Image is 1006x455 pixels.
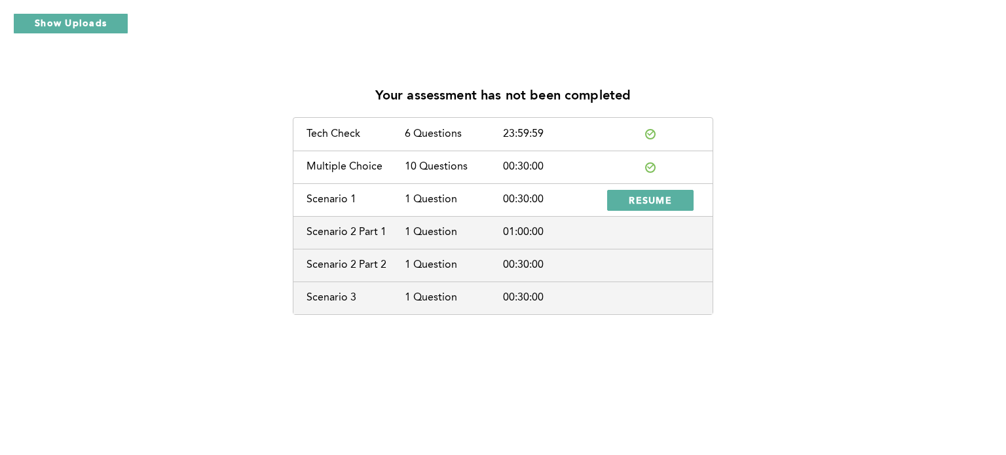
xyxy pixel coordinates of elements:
div: 00:30:00 [503,161,601,173]
div: Scenario 2 Part 2 [307,259,405,271]
div: 00:30:00 [503,259,601,271]
div: Scenario 3 [307,292,405,304]
p: Your assessment has not been completed [375,89,631,104]
div: 00:30:00 [503,194,601,206]
div: 1 Question [405,194,503,206]
span: RESUME [629,194,672,206]
div: Scenario 1 [307,194,405,206]
div: 23:59:59 [503,128,601,140]
div: 1 Question [405,259,503,271]
div: 1 Question [405,292,503,304]
div: 1 Question [405,227,503,238]
div: Scenario 2 Part 1 [307,227,405,238]
button: Show Uploads [13,13,128,34]
div: 00:30:00 [503,292,601,304]
button: RESUME [607,190,694,211]
div: Tech Check [307,128,405,140]
div: Multiple Choice [307,161,405,173]
div: 01:00:00 [503,227,601,238]
div: 10 Questions [405,161,503,173]
div: 6 Questions [405,128,503,140]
